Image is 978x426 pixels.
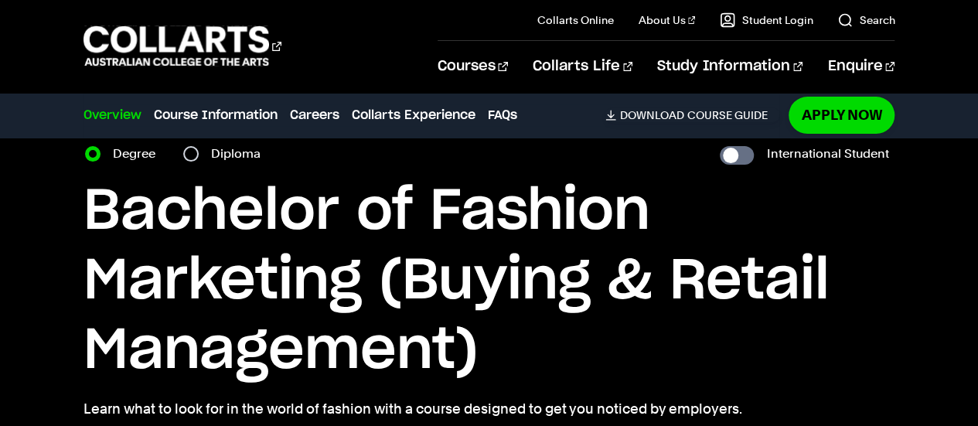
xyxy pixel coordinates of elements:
[352,106,475,124] a: Collarts Experience
[720,12,813,28] a: Student Login
[488,106,517,124] a: FAQs
[837,12,895,28] a: Search
[83,177,895,386] h1: Bachelor of Fashion Marketing (Buying & Retail Management)
[639,12,696,28] a: About Us
[154,106,278,124] a: Course Information
[789,97,895,133] a: Apply Now
[83,398,895,420] p: Learn what to look for in the world of fashion with a course designed to get you noticed by emplo...
[657,41,803,92] a: Study Information
[83,106,141,124] a: Overview
[211,143,270,165] label: Diploma
[619,108,683,122] span: Download
[533,41,632,92] a: Collarts Life
[766,143,888,165] label: International Student
[605,108,779,122] a: DownloadCourse Guide
[827,41,895,92] a: Enquire
[537,12,614,28] a: Collarts Online
[83,24,281,68] div: Go to homepage
[113,143,165,165] label: Degree
[290,106,339,124] a: Careers
[438,41,508,92] a: Courses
